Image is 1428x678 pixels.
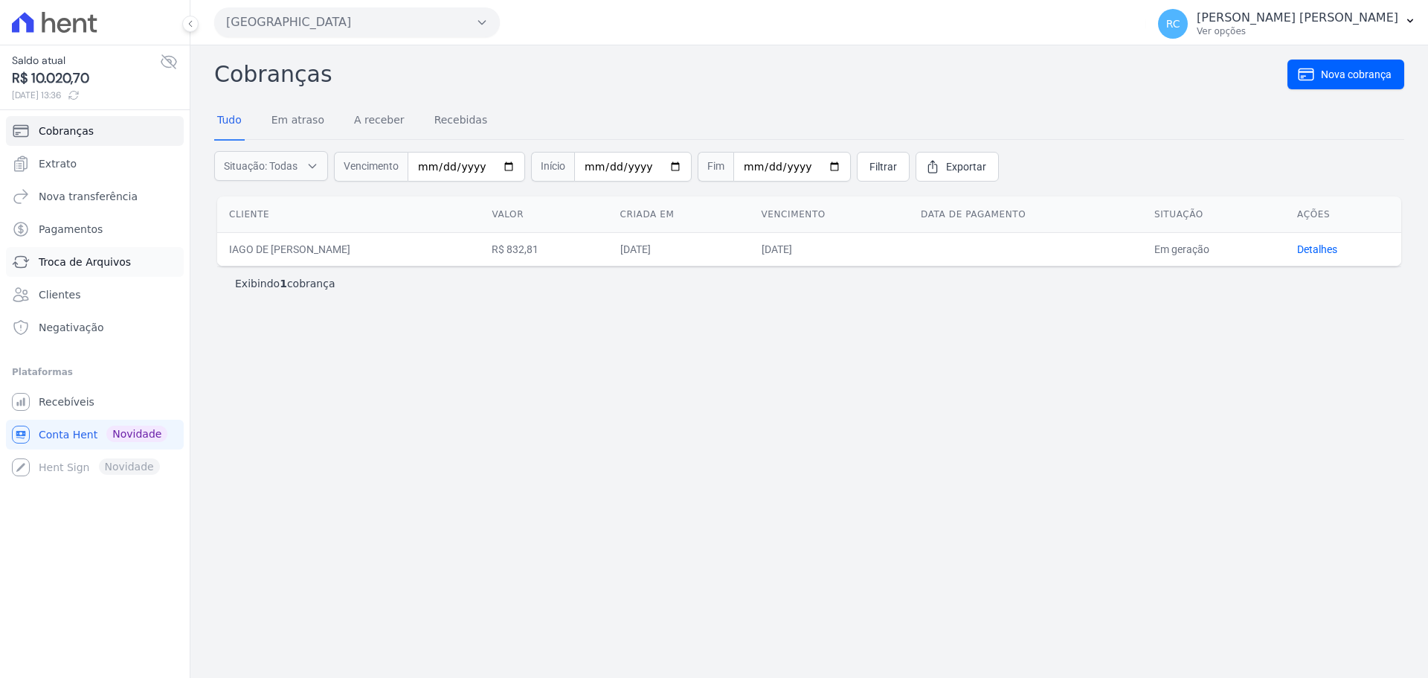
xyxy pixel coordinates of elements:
th: Data de pagamento [909,196,1142,233]
p: [PERSON_NAME] [PERSON_NAME] [1197,10,1398,25]
span: RC [1166,19,1180,29]
button: RC [PERSON_NAME] [PERSON_NAME] Ver opções [1146,3,1428,45]
span: Troca de Arquivos [39,255,131,269]
span: Extrato [39,156,77,171]
span: [DATE] 13:36 [12,89,160,102]
span: R$ 10.020,70 [12,68,160,89]
th: Ações [1285,196,1401,233]
button: Situação: Todas [214,151,328,181]
span: Exportar [946,159,986,174]
span: Novidade [106,426,167,442]
span: Conta Hent [39,427,97,442]
th: Criada em [608,196,750,233]
span: Início [531,152,574,182]
span: Situação: Todas [224,159,297,173]
td: [DATE] [608,232,750,266]
span: Nova transferência [39,189,138,204]
th: Situação [1142,196,1285,233]
a: Troca de Arquivos [6,247,184,277]
a: Tudo [214,102,245,141]
button: [GEOGRAPHIC_DATA] [214,7,500,37]
th: Cliente [217,196,480,233]
a: Recebidas [431,102,491,141]
a: Filtrar [857,152,910,182]
span: Saldo atual [12,53,160,68]
span: Recebíveis [39,394,94,409]
a: A receber [351,102,408,141]
span: Clientes [39,287,80,302]
span: Negativação [39,320,104,335]
a: Exportar [916,152,999,182]
a: Detalhes [1297,243,1337,255]
a: Em atraso [268,102,327,141]
a: Extrato [6,149,184,179]
a: Pagamentos [6,214,184,244]
a: Negativação [6,313,184,342]
span: Cobranças [39,124,94,138]
h2: Cobranças [214,57,1287,91]
span: Fim [698,152,733,182]
div: Plataformas [12,363,178,381]
span: Nova cobrança [1321,67,1392,82]
td: [DATE] [750,232,910,266]
a: Nova cobrança [1287,60,1404,89]
span: Vencimento [334,152,408,182]
a: Cobranças [6,116,184,146]
span: Filtrar [869,159,897,174]
td: IAGO DE [PERSON_NAME] [217,232,480,266]
b: 1 [280,278,287,290]
a: Recebíveis [6,387,184,417]
td: R$ 832,81 [480,232,608,266]
td: Em geração [1142,232,1285,266]
a: Clientes [6,280,184,310]
nav: Sidebar [12,116,178,482]
p: Ver opções [1197,25,1398,37]
a: Conta Hent Novidade [6,420,184,450]
span: Pagamentos [39,222,103,237]
a: Nova transferência [6,182,184,211]
p: Exibindo cobrança [235,276,335,291]
th: Vencimento [750,196,910,233]
th: Valor [480,196,608,233]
